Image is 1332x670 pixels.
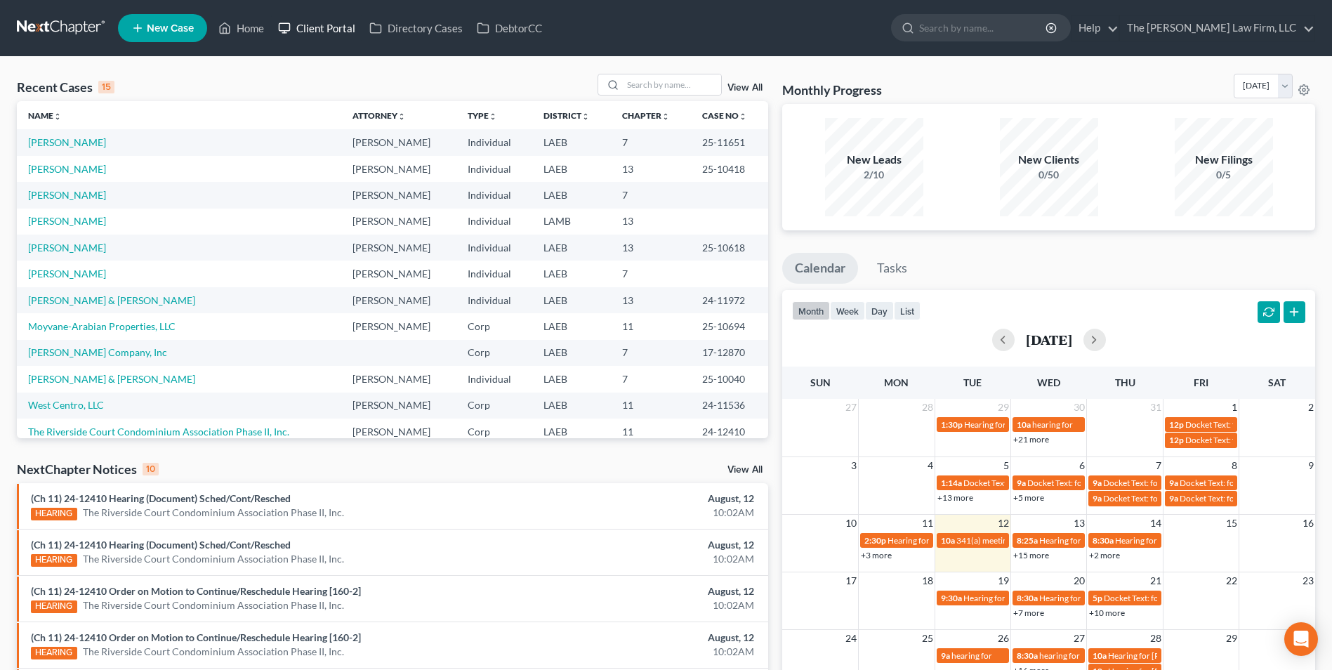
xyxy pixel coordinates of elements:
span: Mon [884,376,909,388]
td: 7 [611,261,691,287]
div: HEARING [31,647,77,659]
span: 23 [1301,572,1315,589]
a: Client Portal [271,15,362,41]
span: 31 [1149,399,1163,416]
div: Open Intercom Messenger [1284,622,1318,656]
button: week [830,301,865,320]
a: +7 more [1013,607,1044,618]
span: 6 [1078,457,1086,474]
a: Case Nounfold_more [702,110,747,121]
span: 28 [921,399,935,416]
span: 9a [1169,493,1178,504]
span: 26 [996,630,1010,647]
span: 15 [1225,515,1239,532]
a: Calendar [782,253,858,284]
a: (Ch 11) 24-12410 Hearing (Document) Sched/Cont/Resched [31,492,291,504]
a: Tasks [864,253,920,284]
span: New Case [147,23,194,34]
td: 17-12870 [691,340,768,366]
div: 15 [98,81,114,93]
span: hearing for [951,650,992,661]
a: View All [727,465,763,475]
td: LAEB [532,287,611,313]
td: LAEB [532,340,611,366]
a: The [PERSON_NAME] Law Firm, LLC [1120,15,1314,41]
td: LAEB [532,261,611,287]
td: Individual [456,287,532,313]
td: 25-10694 [691,313,768,339]
span: Hearing for [PERSON_NAME] [1108,650,1218,661]
td: 13 [611,287,691,313]
div: HEARING [31,600,77,613]
span: 5p [1093,593,1102,603]
a: +2 more [1089,550,1120,560]
span: Docket Text: for [PERSON_NAME] Adv. [PERSON_NAME] [1104,593,1314,603]
td: [PERSON_NAME] [341,156,456,182]
span: 2 [1307,399,1315,416]
span: 2:30p [864,535,886,546]
a: The Riverside Court Condominium Association Phase II, Inc. [83,645,344,659]
a: Directory Cases [362,15,470,41]
span: 29 [1225,630,1239,647]
span: Tue [963,376,982,388]
a: [PERSON_NAME] [28,163,106,175]
span: 1 [1230,399,1239,416]
a: [PERSON_NAME] [28,189,106,201]
td: 25-10040 [691,366,768,392]
span: Sun [810,376,831,388]
td: Individual [456,209,532,235]
a: +15 more [1013,550,1049,560]
a: View All [727,83,763,93]
a: DebtorCC [470,15,549,41]
span: Sat [1268,376,1286,388]
span: 10a [941,535,955,546]
a: Chapterunfold_more [622,110,670,121]
span: 19 [996,572,1010,589]
span: 3 [850,457,858,474]
div: Recent Cases [17,79,114,96]
a: Help [1071,15,1119,41]
button: list [894,301,921,320]
td: LAEB [532,313,611,339]
td: LAEB [532,393,611,419]
span: 12p [1169,435,1184,445]
div: New Filings [1175,152,1273,168]
input: Search by name... [623,74,721,95]
span: Docket Text: for [PERSON_NAME] v. Crescent Drilling & Production, Inc. et al [1027,478,1307,488]
span: 27 [1072,630,1086,647]
td: 7 [611,129,691,155]
td: Individual [456,129,532,155]
td: LAMB [532,209,611,235]
span: 9a [1093,493,1102,504]
td: 25-10418 [691,156,768,182]
span: 12 [996,515,1010,532]
span: 9a [1093,478,1102,488]
span: 8:25a [1017,535,1038,546]
td: [PERSON_NAME] [341,129,456,155]
a: Nameunfold_more [28,110,62,121]
a: (Ch 11) 24-12410 Hearing (Document) Sched/Cont/Resched [31,539,291,551]
td: [PERSON_NAME] [341,393,456,419]
td: 24-11972 [691,287,768,313]
span: 8 [1230,457,1239,474]
span: Wed [1037,376,1060,388]
span: 17 [844,572,858,589]
td: 7 [611,366,691,392]
td: [PERSON_NAME] [341,209,456,235]
div: 0/5 [1175,168,1273,182]
a: The Riverside Court Condominium Association Phase II, Inc. [83,506,344,520]
span: 9a [941,650,950,661]
span: 9a [1017,478,1026,488]
td: Corp [456,393,532,419]
span: Hearing for [US_STATE] Safety Association of Timbermen - Self I [963,593,1194,603]
td: LAEB [532,129,611,155]
span: Hearing for [PERSON_NAME] and [PERSON_NAME] [PERSON_NAME] [1039,535,1299,546]
td: 25-11651 [691,129,768,155]
td: 24-12410 [691,419,768,445]
span: 1:30p [941,419,963,430]
td: 24-11536 [691,393,768,419]
div: 2/10 [825,168,923,182]
span: 11 [921,515,935,532]
a: [PERSON_NAME] [28,136,106,148]
span: 29 [996,399,1010,416]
